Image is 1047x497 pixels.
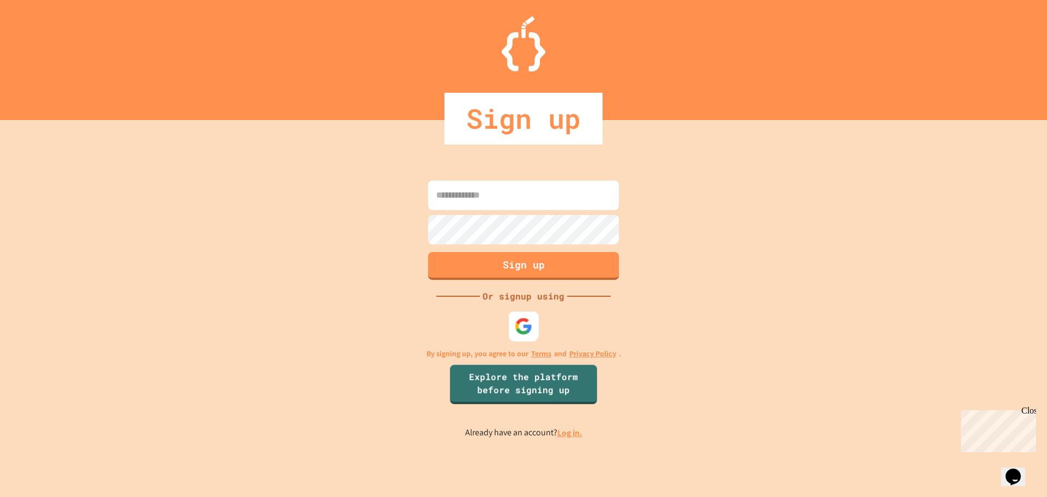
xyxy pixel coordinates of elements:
div: Or signup using [480,290,567,303]
p: By signing up, you agree to our and . [426,348,621,360]
p: Already have an account? [465,426,582,440]
div: Sign up [444,93,603,145]
div: Chat with us now!Close [4,4,75,69]
img: Logo.svg [502,16,545,71]
img: google-icon.svg [515,317,533,335]
a: Explore the platform before signing up [450,364,597,404]
iframe: chat widget [956,406,1036,452]
a: Privacy Policy [569,348,616,360]
a: Terms [531,348,551,360]
a: Log in. [557,427,582,439]
iframe: chat widget [1001,453,1036,486]
button: Sign up [428,252,619,280]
